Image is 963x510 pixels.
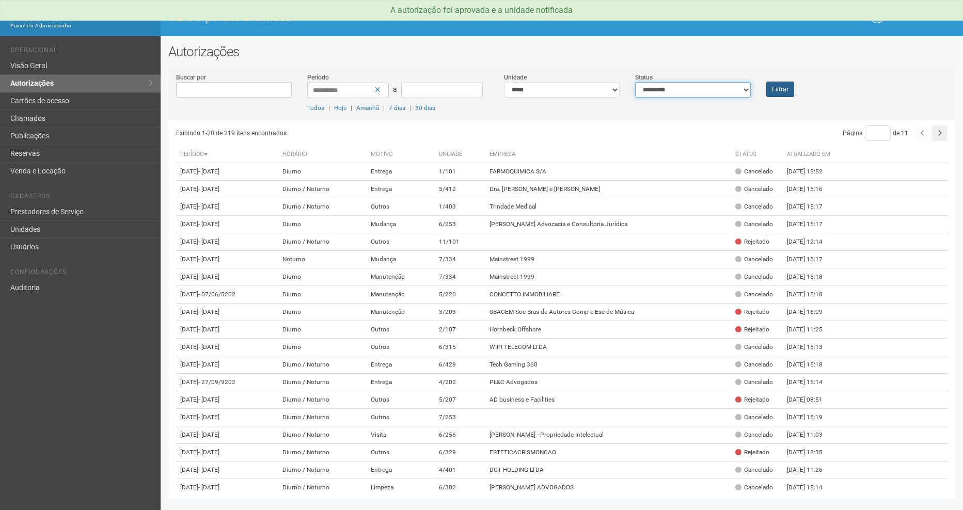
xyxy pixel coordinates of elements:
td: 11/101 [435,233,485,251]
span: | [328,104,330,111]
td: Dra. [PERSON_NAME] e [PERSON_NAME] [485,181,731,198]
th: Período [176,146,278,163]
a: 30 dias [415,104,435,111]
td: Diurno / Noturno [278,479,367,497]
td: [PERSON_NAME] Advocacia e Consultoria Jurídica [485,216,731,233]
td: Outros [367,198,435,216]
td: Diurno / Noturno [278,444,367,461]
div: Cancelado [735,413,773,422]
td: 4/202 [435,374,485,391]
td: Diurno / Noturno [278,198,367,216]
td: [DATE] [176,286,278,304]
td: [DATE] 15:18 [783,286,840,304]
li: Cadastros [10,193,153,203]
td: [DATE] [176,391,278,409]
span: - [DATE] [198,361,219,368]
span: - [DATE] [198,396,219,403]
td: Outros [367,444,435,461]
div: Rejeitado [735,237,769,246]
td: [DATE] 15:18 [783,356,840,374]
div: Rejeitado [735,308,769,316]
th: Horário [278,146,367,163]
td: [DATE] 15:52 [783,163,840,181]
td: [DATE] 11:26 [783,461,840,479]
span: - [DATE] [198,343,219,350]
td: [DATE] [176,304,278,321]
span: - [DATE] [198,273,219,280]
td: Limpeza [367,479,435,497]
div: Cancelado [735,273,773,281]
a: Amanhã [356,104,379,111]
td: [DATE] [176,356,278,374]
td: [DATE] 11:25 [783,321,840,339]
td: [DATE] 15:13 [783,339,840,356]
td: [DATE] 12:14 [783,233,840,251]
td: Diurno [278,286,367,304]
td: [DATE] 15:18 [783,268,840,286]
td: Hornbeck Offshore [485,321,731,339]
td: Trindade Medical [485,198,731,216]
td: Outros [367,391,435,409]
td: Mudança [367,216,435,233]
td: [DATE] [176,409,278,426]
td: Visita [367,426,435,444]
td: [DATE] [176,321,278,339]
div: Cancelado [735,167,773,176]
td: 7/334 [435,251,485,268]
span: - [DATE] [198,185,219,193]
div: Cancelado [735,466,773,474]
td: Diurno / Noturno [278,374,367,391]
td: Noturno [278,251,367,268]
td: Diurno / Noturno [278,409,367,426]
td: PL&C Advogados [485,374,731,391]
a: Hoje [334,104,346,111]
td: [PERSON_NAME] ADVOGADOS [485,479,731,497]
td: Entrega [367,374,435,391]
div: Cancelado [735,343,773,352]
td: [DATE] [176,216,278,233]
th: Motivo [367,146,435,163]
label: Status [635,73,653,82]
td: Entrega [367,356,435,374]
div: Rejeitado [735,448,769,457]
td: [DATE] [176,268,278,286]
span: - [DATE] [198,466,219,473]
td: DGT HOLDING LTDA [485,461,731,479]
li: Configurações [10,268,153,279]
span: | [409,104,411,111]
td: 2/107 [435,321,485,339]
td: 4/401 [435,461,485,479]
td: FARMOQUIMICA S/A [485,163,731,181]
h2: Autorizações [168,44,955,59]
td: WIPI TELECOM LTDA [485,339,731,356]
th: Unidade [435,146,485,163]
div: Cancelado [735,290,773,299]
td: Manutenção [367,268,435,286]
td: [DATE] 15:14 [783,479,840,497]
td: 6/302 [435,479,485,497]
a: 7 dias [389,104,405,111]
span: - [DATE] [198,449,219,456]
td: 6/253 [435,216,485,233]
th: Atualizado em [783,146,840,163]
td: Manutenção [367,304,435,321]
td: 6/429 [435,356,485,374]
td: Outros [367,339,435,356]
td: 7/334 [435,268,485,286]
td: [DATE] 15:16 [783,181,840,198]
span: - 07/06/5202 [198,291,235,298]
th: Empresa [485,146,731,163]
td: Tech Gaming 360 [485,356,731,374]
td: Mainstreet 1999 [485,251,731,268]
div: Cancelado [735,255,773,264]
td: [DATE] 15:17 [783,216,840,233]
span: - [DATE] [198,326,219,333]
td: Outros [367,233,435,251]
td: [DATE] 15:17 [783,198,840,216]
span: | [351,104,352,111]
div: Painel do Administrador [10,21,153,30]
td: [DATE] 15:17 [783,251,840,268]
span: - [DATE] [198,168,219,175]
td: AD business e Facilities [485,391,731,409]
th: Status [731,146,783,163]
